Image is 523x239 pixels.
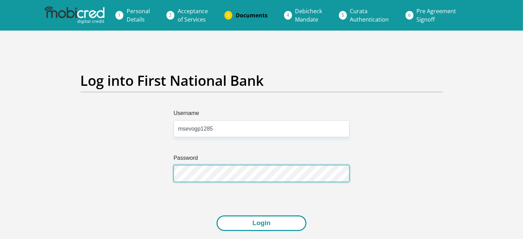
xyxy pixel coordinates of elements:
[174,109,349,120] label: Username
[172,4,213,26] a: Acceptanceof Services
[236,11,268,19] span: Documents
[411,4,462,26] a: Pre AgreementSignoff
[217,215,306,231] button: Login
[121,4,155,26] a: PersonalDetails
[178,7,208,23] span: Acceptance of Services
[127,7,150,23] span: Personal Details
[295,7,322,23] span: Debicheck Mandate
[417,7,456,23] span: Pre Agreement Signoff
[345,4,395,26] a: CurataAuthentication
[174,120,349,137] input: Username
[350,7,389,23] span: Curata Authentication
[44,7,104,24] img: mobicred logo
[81,72,443,89] h2: Log into First National Bank
[230,8,273,22] a: Documents
[174,154,349,165] label: Password
[290,4,328,26] a: DebicheckMandate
